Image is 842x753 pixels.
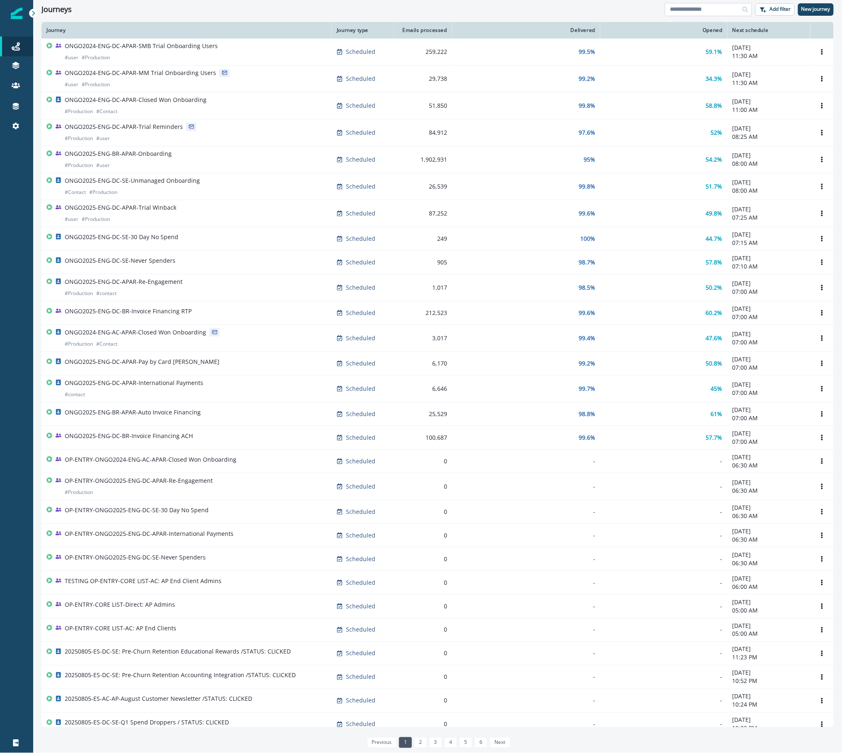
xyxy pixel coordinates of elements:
[706,359,723,368] p: 50.8%
[732,230,805,239] p: [DATE]
[346,579,375,587] p: Scheduled
[706,155,723,164] p: 54.2%
[346,410,375,418] p: Scheduled
[346,697,375,705] p: Scheduled
[82,215,110,223] p: # Production
[706,102,723,110] p: 58.8%
[399,482,447,491] div: 0
[346,673,375,681] p: Scheduled
[399,579,447,587] div: 0
[706,309,723,317] p: 60.2%
[815,307,829,319] button: Options
[815,455,829,467] button: Options
[65,390,85,399] p: # contact
[732,583,805,591] p: 06:00 AM
[732,124,805,133] p: [DATE]
[732,106,805,114] p: 11:00 AM
[732,701,805,709] p: 10:24 PM
[346,555,375,563] p: Scheduled
[605,673,723,681] div: -
[65,134,93,143] p: # Production
[65,408,201,416] p: ONGO2025-ENG-BR-APAR-Auto Invoice Financing
[732,574,805,583] p: [DATE]
[706,235,723,243] p: 44.7%
[706,75,723,83] p: 34.3%
[337,27,389,34] div: Journey type
[41,200,834,227] a: ONGO2025-ENG-DC-APAR-Trial Winback#user#ProductionScheduled87,25299.6%49.8%[DATE]07:25 AMOptions
[815,153,829,166] button: Options
[65,671,296,680] p: 20250805-ES-DC-SE: Pre-Churn Retention Accounting Integration /STATUS: CLICKED
[65,233,178,241] p: ONGO2025-ENG-DC-SE-30 Day No Spend
[732,606,805,615] p: 05:00 AM
[580,235,595,243] p: 100%
[399,410,447,418] div: 25,529
[732,559,805,567] p: 06:30 AM
[41,352,834,375] a: ONGO2025-ENG-DC-APAR-Pay by Card [PERSON_NAME]Scheduled6,17099.2%50.8%[DATE]07:00 AMOptions
[815,480,829,493] button: Options
[605,457,723,465] div: -
[815,46,829,58] button: Options
[82,53,110,62] p: # Production
[65,577,221,585] p: TESTING OP-ENTRY-CORE LIST-AC: AP End Client Admins
[457,673,595,681] div: -
[65,107,93,116] p: # Production
[732,151,805,160] p: [DATE]
[815,180,829,193] button: Options
[732,478,805,487] p: [DATE]
[346,48,375,56] p: Scheduled
[41,119,834,146] a: ONGO2025-ENG-DC-APAR-Trial Reminders#Production#userScheduled84,91297.6%52%[DATE]08:25 AMOptions
[41,251,834,274] a: ONGO2025-ENG-DC-SE-Never SpendersScheduled90598.7%57.8%[DATE]07:10 AMOptions
[41,65,834,92] a: ONGO2024-ENG-DC-APAR-MM Trial Onboarding Users#user#ProductionScheduled29,73899.2%34.3%[DATE]11:3...
[815,126,829,139] button: Options
[770,6,791,12] p: Add filter
[65,307,192,315] p: ONGO2025-ENG-DC-BR-Invoice Financing RTP
[65,488,93,496] p: # Production
[65,161,93,169] p: # Production
[399,508,447,516] div: 0
[605,649,723,658] div: -
[346,209,375,218] p: Scheduled
[732,133,805,141] p: 08:25 AM
[65,328,206,337] p: ONGO2024-ENG-AC-APAR-Closed Won Onboarding
[801,6,830,12] p: New journey
[732,262,805,271] p: 07:10 AM
[732,338,805,346] p: 07:00 AM
[65,257,175,265] p: ONGO2025-ENG-DC-SE-Never Spenders
[414,737,427,748] a: Page 2
[96,161,110,169] p: # user
[96,107,117,116] p: # Contact
[399,673,447,681] div: 0
[65,188,86,196] p: # Contact
[732,97,805,106] p: [DATE]
[65,42,218,50] p: ONGO2024-ENG-DC-APAR-SMB Trial Onboarding Users
[706,182,723,191] p: 51.7%
[46,27,327,34] div: Journey
[732,70,805,79] p: [DATE]
[65,215,78,223] p: # user
[399,235,447,243] div: 249
[65,150,172,158] p: ONGO2025-ENG-BR-APAR-Onboarding
[346,182,375,191] p: Scheduled
[732,79,805,87] p: 11:30 AM
[65,340,93,348] p: # Production
[732,630,805,638] p: 05:00 AM
[579,182,595,191] p: 99.8%
[605,626,723,634] div: -
[457,531,595,540] div: -
[346,283,375,292] p: Scheduled
[706,334,723,342] p: 47.6%
[579,309,595,317] p: 99.6%
[457,482,595,491] div: -
[65,289,93,298] p: # Production
[41,274,834,301] a: ONGO2025-ENG-DC-APAR-Re-Engagement#Production#contactScheduled1,01798.5%50.2%[DATE]07:00 AMOptions
[579,258,595,266] p: 98.7%
[399,720,447,729] div: 0
[346,102,375,110] p: Scheduled
[732,453,805,461] p: [DATE]
[346,128,375,137] p: Scheduled
[732,645,805,654] p: [DATE]
[815,624,829,636] button: Options
[65,379,203,387] p: ONGO2025-ENG-DC-APAR-International Payments
[41,473,834,500] a: OP-ENTRY-ONGO2025-ENG-DC-APAR-Re-Engagement#ProductionScheduled0--[DATE]06:30 AMOptions
[41,146,834,173] a: ONGO2025-ENG-BR-APAR-Onboarding#Production#userScheduled1,902,93195%54.2%[DATE]08:00 AMOptions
